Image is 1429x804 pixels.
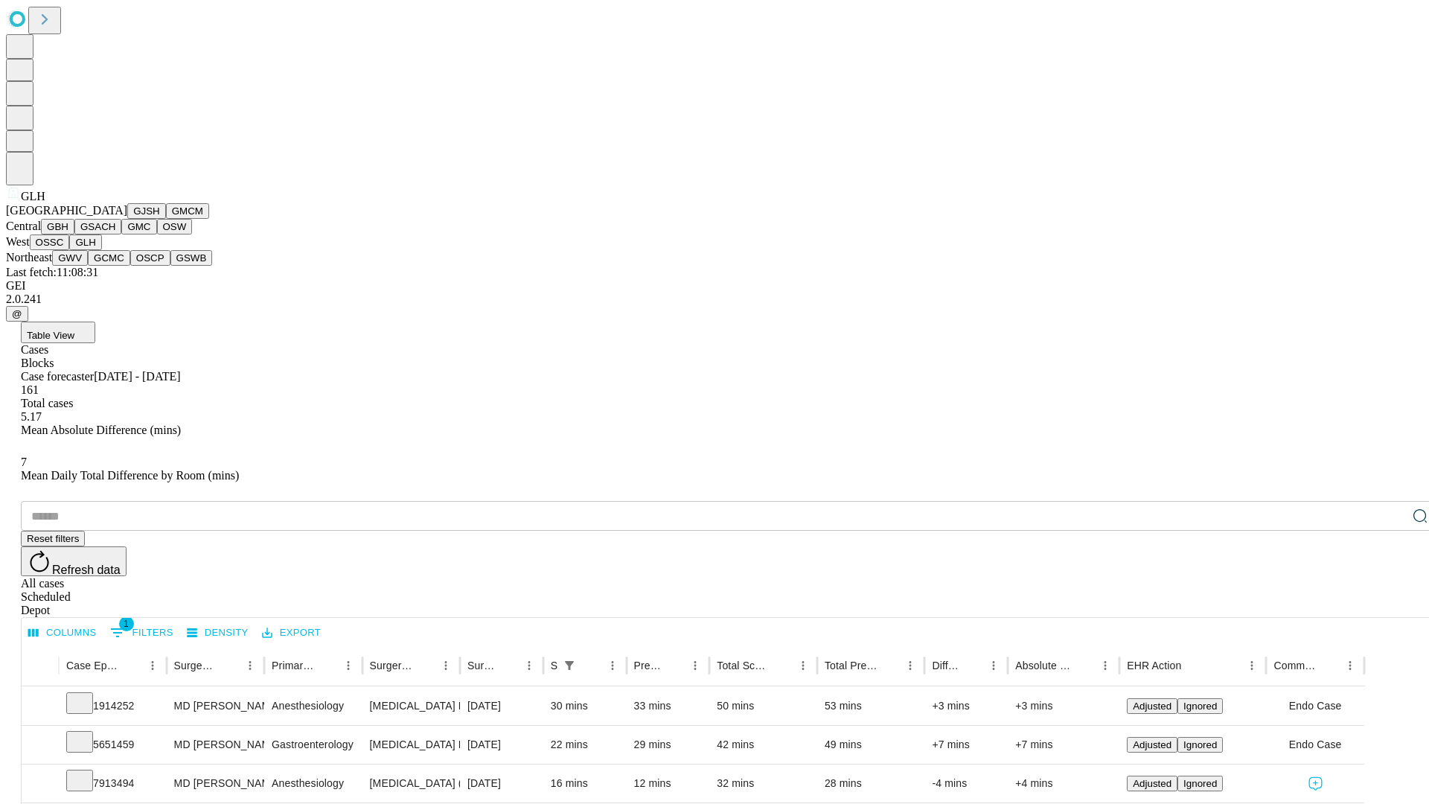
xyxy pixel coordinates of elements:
div: 12 mins [634,765,703,803]
button: Table View [21,322,95,343]
div: 49 mins [825,726,918,764]
div: 50 mins [717,687,810,725]
span: Central [6,220,41,232]
span: 1 [119,616,134,631]
div: [MEDICAL_DATA] FLEXIBLE PROXIMAL DIAGNOSTIC [370,687,453,725]
div: Surgery Date [467,660,496,671]
div: Endo Case [1273,687,1356,725]
button: Sort [581,655,602,676]
div: 1914252 [66,687,159,725]
button: Menu [793,655,813,676]
div: 32 mins [717,765,810,803]
button: Sort [1074,655,1095,676]
div: 28 mins [825,765,918,803]
button: Adjusted [1127,737,1177,753]
div: EHR Action [1127,660,1181,671]
button: Sort [664,655,685,676]
span: Adjusted [1133,739,1171,750]
button: Menu [338,655,359,676]
span: Mean Absolute Difference (mins) [21,424,181,436]
span: Last fetch: 11:08:31 [6,266,98,278]
button: Sort [962,655,983,676]
div: Total Scheduled Duration [717,660,770,671]
div: +4 mins [1015,765,1112,803]
div: -4 mins [932,765,1000,803]
button: GWV [52,250,88,266]
div: [MEDICAL_DATA] FLEXIBLE PROXIMAL DIAGNOSTIC [370,726,453,764]
button: OSCP [130,250,170,266]
div: Primary Service [272,660,315,671]
div: 33 mins [634,687,703,725]
button: Menu [1095,655,1116,676]
button: Menu [900,655,921,676]
span: West [6,235,30,248]
button: Show filters [106,621,177,645]
button: Sort [317,655,338,676]
button: Sort [498,655,519,676]
div: Scheduled In Room Duration [551,660,557,671]
button: Menu [435,655,456,676]
div: 53 mins [825,687,918,725]
button: Sort [121,655,142,676]
div: Case Epic Id [66,660,120,671]
div: MD [PERSON_NAME] [174,765,257,803]
span: Adjusted [1133,701,1171,712]
button: GBH [41,219,74,234]
button: Export [258,622,325,645]
div: [DATE] [467,687,536,725]
div: 2.0.241 [6,293,1423,306]
button: @ [6,306,28,322]
div: 1 active filter [559,655,580,676]
button: Adjusted [1127,698,1177,714]
div: Absolute Difference [1015,660,1072,671]
span: @ [12,308,22,319]
span: Ignored [1183,778,1217,789]
div: Predicted In Room Duration [634,660,663,671]
button: GLH [69,234,101,250]
div: Anesthesiology [272,687,354,725]
div: 30 mins [551,687,619,725]
button: Ignored [1177,698,1223,714]
span: [DATE] - [DATE] [94,370,180,383]
span: [GEOGRAPHIC_DATA] [6,204,127,217]
button: Sort [772,655,793,676]
div: Endo Case [1273,726,1356,764]
div: 16 mins [551,765,619,803]
button: GMC [121,219,156,234]
button: Refresh data [21,546,127,576]
button: Menu [685,655,706,676]
span: Mean Daily Total Difference by Room (mins) [21,469,239,482]
button: Select columns [25,622,100,645]
button: Sort [1183,655,1203,676]
span: Endo Case [1289,687,1342,725]
button: Sort [1319,655,1340,676]
div: 7913494 [66,765,159,803]
button: GMCM [166,203,209,219]
div: Difference [932,660,961,671]
span: Refresh data [52,564,121,576]
button: GSWB [170,250,213,266]
span: Adjusted [1133,778,1171,789]
button: Reset filters [21,531,85,546]
button: Ignored [1177,776,1223,791]
span: 5.17 [21,410,42,423]
button: Expand [29,771,51,797]
button: Menu [1241,655,1262,676]
div: Gastroenterology [272,726,354,764]
div: MD [PERSON_NAME] [174,687,257,725]
span: GLH [21,190,45,202]
button: Menu [983,655,1004,676]
button: Menu [1340,655,1361,676]
span: Case forecaster [21,370,94,383]
span: Total cases [21,397,73,409]
span: 161 [21,383,39,396]
button: Expand [29,733,51,759]
div: 5651459 [66,726,159,764]
button: Sort [415,655,435,676]
button: Expand [29,694,51,720]
div: 22 mins [551,726,619,764]
button: OSSC [30,234,70,250]
button: Menu [240,655,260,676]
div: Anesthesiology [272,765,354,803]
span: Reset filters [27,533,79,544]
